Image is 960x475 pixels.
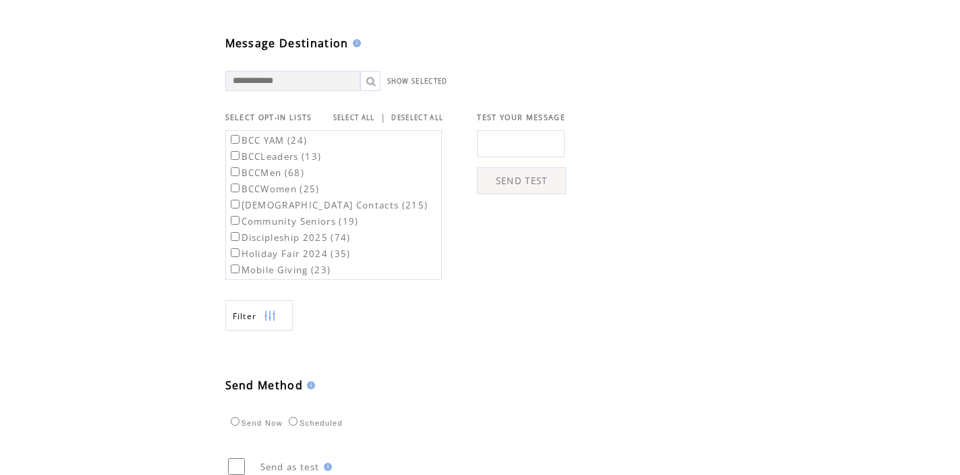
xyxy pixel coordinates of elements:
input: Mobile Giving (23) [231,264,239,273]
label: Mobile Giving (23) [228,264,331,276]
label: [DEMOGRAPHIC_DATA] Contacts (215) [228,199,428,211]
a: DESELECT ALL [391,113,443,122]
label: Discipleship 2025 (74) [228,231,351,244]
input: Scheduled [289,417,298,426]
input: Holiday Fair 2024 (35) [231,248,239,257]
a: SELECT ALL [333,113,375,122]
label: Holiday Fair 2024 (35) [228,248,351,260]
input: [DEMOGRAPHIC_DATA] Contacts (215) [231,200,239,208]
a: Filter [225,300,293,331]
span: Send Method [225,378,304,393]
label: Scheduled [285,419,343,427]
span: TEST YOUR MESSAGE [477,113,565,122]
label: BCCMen (68) [228,167,305,179]
input: Discipleship 2025 (74) [231,232,239,241]
span: Show filters [233,310,257,322]
span: Send as test [260,461,320,473]
img: filters.png [264,301,276,331]
a: SEND TEST [477,167,566,194]
input: Send Now [231,417,239,426]
input: Community Seniors (19) [231,216,239,225]
a: SHOW SELECTED [387,77,448,86]
input: BCCWomen (25) [231,184,239,192]
label: Send Now [227,419,283,427]
input: BCCLeaders (13) [231,151,239,160]
img: help.gif [303,381,315,389]
input: BCCMen (68) [231,167,239,176]
input: BCC YAM (24) [231,135,239,144]
label: Community Seniors (19) [228,215,359,227]
label: BCC YAM (24) [228,134,308,146]
label: BCCLeaders (13) [228,150,322,163]
span: Message Destination [225,36,349,51]
img: help.gif [349,39,361,47]
span: | [380,111,386,123]
label: BCCWomen (25) [228,183,320,195]
img: help.gif [320,463,332,471]
span: SELECT OPT-IN LISTS [225,113,312,122]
